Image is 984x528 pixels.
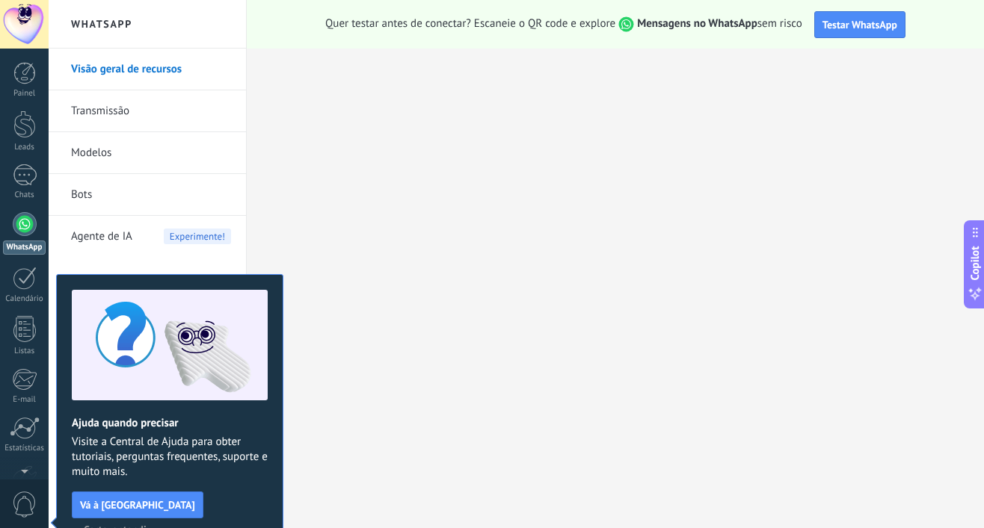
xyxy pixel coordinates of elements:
[72,416,268,430] h2: Ajuda quando precisar
[968,246,983,280] span: Copilot
[822,18,897,31] span: Testar WhatsApp
[3,347,46,356] div: Listas
[3,444,46,453] div: Estatísticas
[49,174,246,216] li: Bots
[3,294,46,304] div: Calendário
[72,435,268,479] span: Visite a Central de Ajuda para obter tutoriais, perguntas frequentes, suporte e muito mais.
[71,174,231,216] a: Bots
[71,132,231,174] a: Modelos
[72,491,203,518] button: Vá à [GEOGRAPHIC_DATA]
[3,143,46,152] div: Leads
[80,500,195,510] span: Vá à [GEOGRAPHIC_DATA]
[71,216,132,258] span: Agente de IA
[49,90,246,132] li: Transmissão
[71,216,231,258] a: Agente de IA Experimente!
[49,216,246,257] li: Agente de IA
[49,49,246,90] li: Visão geral de recursos
[637,16,757,31] strong: Mensagens no WhatsApp
[71,49,231,90] a: Visão geral de recursos
[325,16,802,32] span: Quer testar antes de conectar? Escaneie o QR code e explore sem risco
[71,90,231,132] a: Transmissão
[164,229,231,244] span: Experimente!
[3,89,46,99] div: Painel
[3,240,46,255] div: WhatsApp
[814,11,905,38] button: Testar WhatsApp
[3,190,46,200] div: Chats
[3,395,46,405] div: E-mail
[49,132,246,174] li: Modelos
